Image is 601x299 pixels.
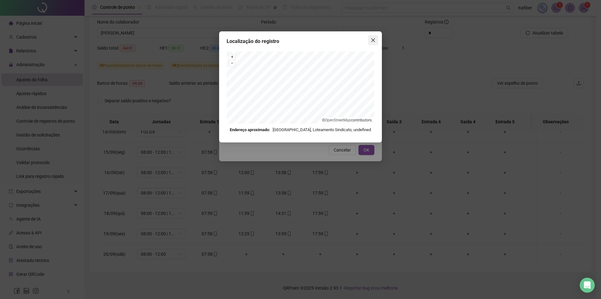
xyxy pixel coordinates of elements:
[368,35,378,45] button: Close
[230,127,371,133] div: [GEOGRAPHIC_DATA], Loteamento Sindicato, undefined
[229,60,235,66] button: –
[322,118,372,122] li: © contributors.
[230,127,270,133] strong: Endereço aproximado:
[371,38,376,43] span: close
[325,118,351,122] a: OpenStreetMap
[580,278,595,293] div: Open Intercom Messenger
[229,54,235,60] button: +
[227,38,374,45] div: Localização do registro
